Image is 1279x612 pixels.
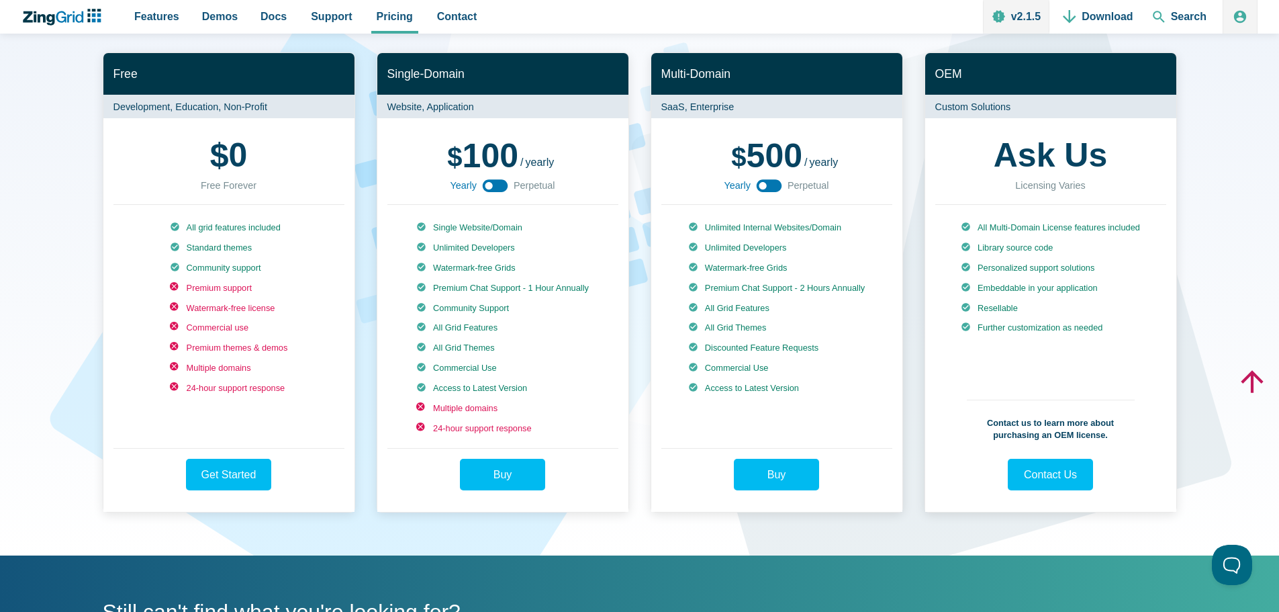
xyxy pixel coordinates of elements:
li: Unlimited Developers [688,242,865,254]
span: Contact [437,7,477,26]
a: ZingChart Logo. Click to return to the homepage [21,9,108,26]
span: Support [311,7,352,26]
li: Embeddable in your application [961,282,1140,294]
li: Standard themes [170,242,288,254]
li: Library source code [961,242,1140,254]
h2: OEM [925,53,1176,95]
span: / [804,157,807,168]
span: 500 [731,137,802,175]
li: All Grid Features [416,322,589,334]
li: Access to Latest Version [688,382,865,394]
li: Commercial Use [416,362,589,374]
p: Custom Solutions [925,95,1176,118]
span: Perpetual [514,177,555,193]
li: Unlimited Developers [416,242,589,254]
div: Licensing Varies [1015,177,1086,193]
li: Premium Chat Support - 2 Hours Annually [688,282,865,294]
li: Premium support [170,282,288,294]
p: Development, Education, Non-Profit [103,95,354,118]
li: Watermark-free Grids [416,262,589,274]
li: All Grid Features [688,302,865,314]
span: Demos [202,7,238,26]
h2: Free [103,53,354,95]
li: Watermark-free Grids [688,262,865,274]
span: Pricing [377,7,413,26]
li: Premium Chat Support - 1 Hour Annually [416,282,589,294]
span: Features [134,7,179,26]
li: 24-hour support response [416,423,589,435]
li: Personalized support solutions [961,262,1140,274]
strong: 0 [210,138,248,172]
li: Community support [170,262,288,274]
div: Free Forever [201,177,256,193]
span: Yearly [724,177,750,193]
span: $ [210,138,229,172]
h2: Multi-Domain [651,53,902,95]
li: Further customization as needed [961,322,1140,334]
li: Community Support [416,302,589,314]
a: Buy [734,459,819,490]
li: Multiple domains [416,402,589,414]
span: Docs [260,7,287,26]
a: Get Started [186,459,271,490]
a: Buy [460,459,545,490]
li: Unlimited Internal Websites/Domain [688,222,865,234]
li: Premium themes & demos [170,342,288,354]
span: yearly [810,157,839,168]
a: Contact Us [1008,459,1093,490]
li: 24-hour support response [170,382,288,394]
li: Discounted Feature Requests [688,342,865,354]
h2: Single-Domain [377,53,628,95]
p: SaaS, Enterprise [651,95,902,118]
li: All Multi-Domain License features included [961,222,1140,234]
li: Single Website/Domain [416,222,589,234]
li: Commercial Use [688,362,865,374]
span: yearly [526,157,555,168]
span: Perpetual [788,177,829,193]
li: All Grid Themes [416,342,589,354]
strong: Ask Us [994,138,1108,172]
li: Multiple domains [170,362,288,374]
iframe: Help Scout Beacon - Open [1212,545,1252,585]
p: Website, Application [377,95,628,118]
p: Contact us to learn more about purchasing an OEM license. [967,400,1135,441]
span: Yearly [450,177,476,193]
li: All grid features included [170,222,288,234]
li: Resellable [961,302,1140,314]
li: Commercial use [170,322,288,334]
span: 100 [447,137,518,175]
li: Access to Latest Version [416,382,589,394]
li: Watermark-free license [170,302,288,314]
li: All Grid Themes [688,322,865,334]
span: / [520,157,523,168]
